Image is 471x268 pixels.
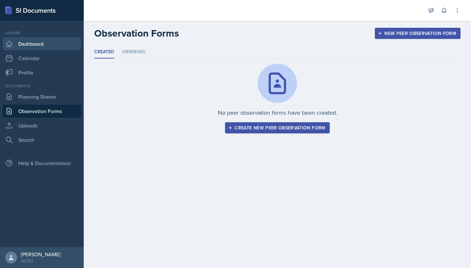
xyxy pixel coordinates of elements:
div: Create new peer observation form [229,125,325,130]
li: Created [94,46,114,59]
div: GCSU [21,258,61,264]
a: Profile [3,66,81,79]
a: Calendar [3,52,81,65]
a: Search [3,133,81,146]
div: [PERSON_NAME] [21,251,61,258]
a: Observation Forms [3,105,81,118]
button: Create new peer observation form [225,122,329,133]
a: Planning Sheets [3,90,81,103]
div: Help & Documentation [3,157,81,170]
a: Uploads [3,119,81,132]
p: No peer observation forms have been created. [218,108,337,117]
h2: Observation Forms [94,27,179,39]
div: New Peer Observation Form [379,31,456,36]
button: New Peer Observation Form [375,28,461,39]
div: Leader [3,30,81,36]
a: Dashboard [3,37,81,50]
li: Observed [122,46,146,59]
div: Documents [3,83,81,89]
